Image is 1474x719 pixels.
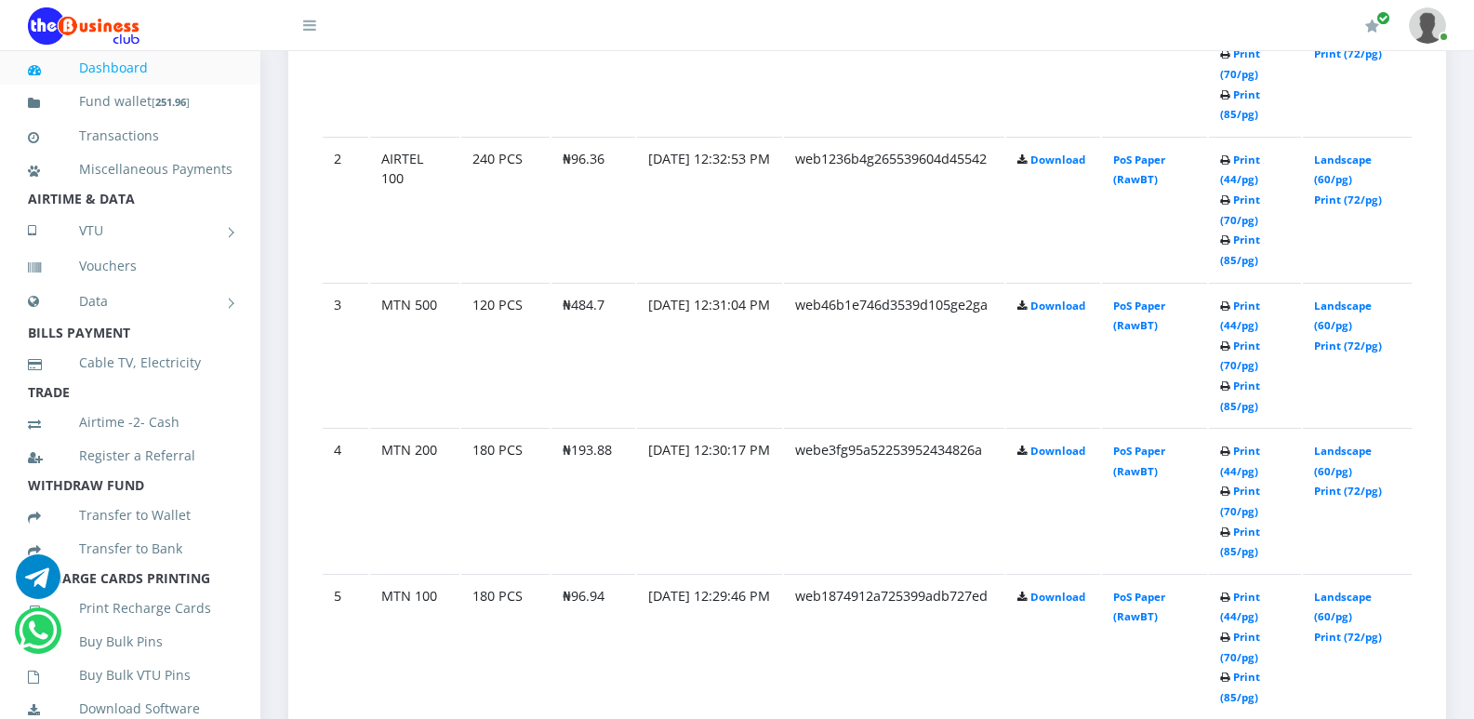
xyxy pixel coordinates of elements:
a: Print (85/pg) [1220,525,1260,559]
td: web46b1e746d3539d105ge2ga [784,283,1004,427]
a: Landscape (60/pg) [1314,153,1372,187]
td: AIRTEL 100 [370,137,459,281]
a: Print (72/pg) [1314,339,1382,353]
a: Print (70/pg) [1220,484,1260,518]
span: Renew/Upgrade Subscription [1376,11,1390,25]
a: Dashboard [28,47,232,89]
a: Miscellaneous Payments [28,148,232,191]
a: Download [1030,299,1085,313]
td: [DATE] 12:32:53 PM [637,137,782,281]
a: Print (44/pg) [1220,299,1260,333]
small: [ ] [152,95,190,109]
a: Download [1030,153,1085,166]
a: PoS Paper (RawBT) [1113,590,1165,624]
a: Print (44/pg) [1220,153,1260,187]
a: Vouchers [28,245,232,287]
a: Transactions [28,114,232,157]
td: web1236b4g265539604d45542 [784,137,1004,281]
td: ₦484.7 [551,283,635,427]
td: MTN 100 [370,574,459,718]
td: 3 [323,283,368,427]
td: ₦96.36 [551,137,635,281]
td: 5 [323,574,368,718]
a: Print (72/pg) [1314,47,1382,60]
td: 240 PCS [461,137,550,281]
td: MTN 500 [370,283,459,427]
a: Print (72/pg) [1314,484,1382,498]
a: VTU [28,207,232,254]
a: Print (70/pg) [1220,339,1260,373]
a: Transfer to Bank [28,527,232,570]
a: Print (72/pg) [1314,630,1382,644]
td: webe3fg95a52253952434826a [784,428,1004,572]
img: User [1409,7,1446,44]
a: Download [1030,590,1085,604]
a: Print (70/pg) [1220,193,1260,227]
a: Print (70/pg) [1220,630,1260,664]
a: Landscape (60/pg) [1314,444,1372,478]
td: MTN 200 [370,428,459,572]
a: Print (44/pg) [1220,444,1260,478]
td: 180 PCS [461,428,550,572]
td: ₦193.88 [551,428,635,572]
a: Transfer to Wallet [28,494,232,537]
a: Buy Bulk Pins [28,620,232,663]
a: Data [28,278,232,325]
a: PoS Paper (RawBT) [1113,444,1165,478]
a: Print (85/pg) [1220,233,1260,267]
i: Renew/Upgrade Subscription [1365,19,1379,33]
a: Airtime -2- Cash [28,401,232,444]
b: 251.96 [155,95,186,109]
a: Print Recharge Cards [28,587,232,630]
td: 120 PCS [461,283,550,427]
a: Print (72/pg) [1314,193,1382,206]
td: [DATE] 12:29:46 PM [637,574,782,718]
a: Print (44/pg) [1220,590,1260,624]
td: [DATE] 12:31:04 PM [637,283,782,427]
td: 4 [323,428,368,572]
a: Chat for support [19,622,57,653]
a: Print (85/pg) [1220,379,1260,413]
img: Logo [28,7,139,45]
td: 2 [323,137,368,281]
a: Register a Referral [28,434,232,477]
td: [DATE] 12:30:17 PM [637,428,782,572]
a: Chat for support [16,568,60,599]
a: Cable TV, Electricity [28,341,232,384]
a: Print (85/pg) [1220,87,1260,122]
a: PoS Paper (RawBT) [1113,153,1165,187]
td: web1874912a725399adb727ed [784,574,1004,718]
a: Buy Bulk VTU Pins [28,654,232,697]
td: 180 PCS [461,574,550,718]
a: PoS Paper (RawBT) [1113,299,1165,333]
a: Landscape (60/pg) [1314,590,1372,624]
a: Print (85/pg) [1220,670,1260,704]
td: ₦96.94 [551,574,635,718]
a: Download [1030,444,1085,458]
a: Landscape (60/pg) [1314,299,1372,333]
a: Fund wallet[251.96] [28,80,232,124]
